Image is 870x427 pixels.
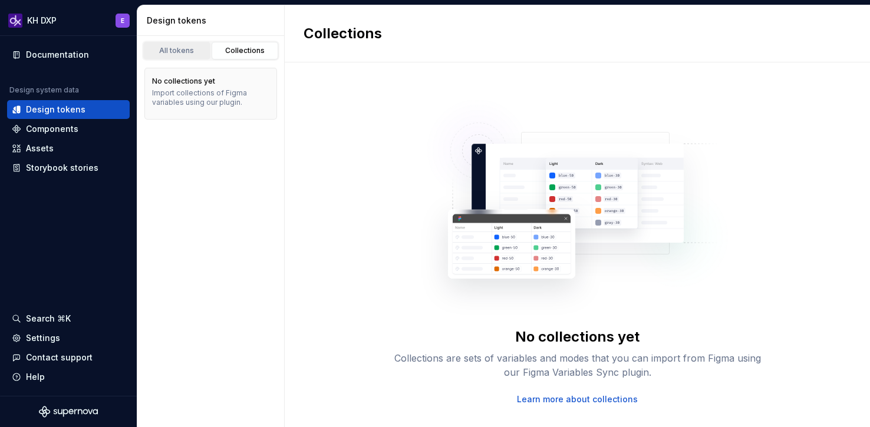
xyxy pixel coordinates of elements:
[7,309,130,328] button: Search ⌘K
[147,15,279,27] div: Design tokens
[7,329,130,347] a: Settings
[389,351,766,379] div: Collections are sets of variables and modes that you can import from Figma using our Figma Variab...
[147,46,206,55] div: All tokens
[9,85,79,95] div: Design system data
[26,371,45,383] div: Help
[152,88,269,107] div: Import collections of Figma variables using our plugin.
[515,327,640,346] div: No collections yet
[7,45,130,64] a: Documentation
[26,104,85,115] div: Design tokens
[7,348,130,367] button: Contact support
[7,100,130,119] a: Design tokens
[121,16,124,25] div: E
[26,123,78,135] div: Components
[517,393,638,405] a: Learn more about collections
[26,143,54,154] div: Assets
[39,406,98,418] svg: Supernova Logo
[26,49,89,61] div: Documentation
[7,158,130,177] a: Storybook stories
[27,15,57,27] div: KH DXP
[26,162,98,174] div: Storybook stories
[8,14,22,28] img: 0784b2da-6f85-42e6-8793-4468946223dc.png
[26,352,93,363] div: Contact support
[7,139,130,158] a: Assets
[7,368,130,386] button: Help
[152,77,215,86] div: No collections yet
[2,8,134,33] button: KH DXPE
[26,332,60,344] div: Settings
[7,120,130,138] a: Components
[26,313,71,325] div: Search ⌘K
[216,46,275,55] div: Collections
[304,24,382,43] h2: Collections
